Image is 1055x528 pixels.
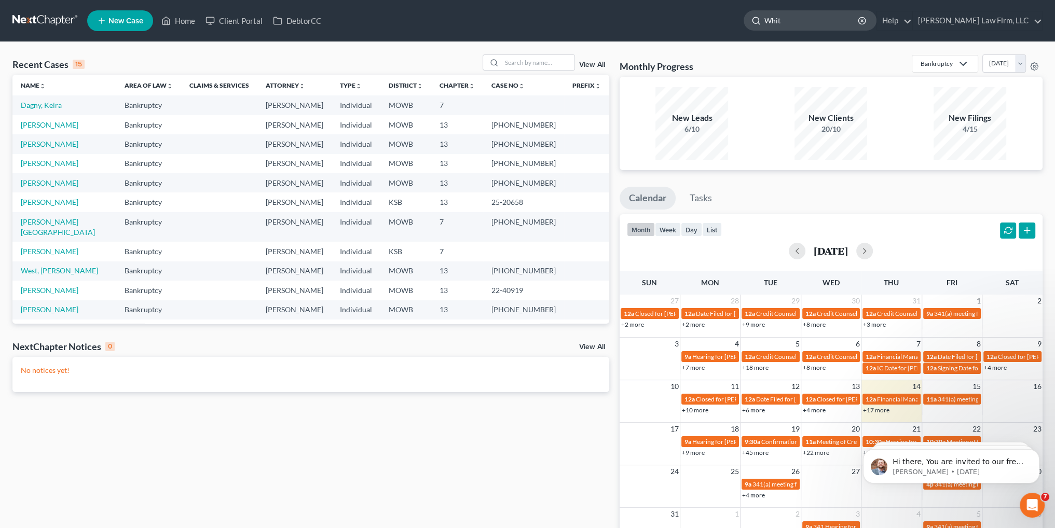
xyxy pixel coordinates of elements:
td: Bankruptcy [116,261,181,281]
td: Individual [332,95,380,115]
span: 341(a) meeting for [PERSON_NAME] [934,310,1034,317]
div: 4/15 [934,124,1006,134]
td: MOWB [380,173,431,192]
td: Bankruptcy [116,212,181,242]
span: Closed for [PERSON_NAME] [696,395,774,403]
td: Bankruptcy [116,242,181,261]
td: Individual [332,300,380,319]
span: 12a [866,395,876,403]
td: [PERSON_NAME] [257,300,332,319]
span: 21 [911,423,922,435]
span: 12a [926,353,937,360]
h2: [DATE] [814,245,848,256]
td: 13 [431,154,483,173]
a: Districtunfold_more [389,81,423,89]
a: Tasks [680,187,721,210]
td: Individual [332,242,380,261]
span: 3 [855,508,861,520]
span: 2 [1036,295,1043,307]
span: 12a [805,395,816,403]
td: Bankruptcy [116,95,181,115]
td: 13 [431,319,483,339]
span: Credit Counseling for [PERSON_NAME] [756,310,864,317]
span: Date Filed for [PERSON_NAME] [756,395,843,403]
span: 5 [976,508,982,520]
a: Home [156,11,200,30]
a: +22 more [803,449,829,456]
div: 20/10 [794,124,867,134]
td: Bankruptcy [116,173,181,192]
span: 12a [866,353,876,360]
span: 4 [734,338,740,350]
td: 13 [431,192,483,212]
span: 9a [684,438,691,446]
a: [PERSON_NAME] [21,140,78,148]
a: Client Portal [200,11,268,30]
span: 1 [734,508,740,520]
i: unfold_more [39,83,46,89]
span: Credit Counseling for [PERSON_NAME] [817,353,925,360]
td: Individual [332,319,380,339]
span: Financial Management for [PERSON_NAME] [877,395,998,403]
div: Recent Cases [12,58,85,71]
a: +3 more [863,321,886,328]
a: Case Nounfold_more [491,81,525,89]
span: 19 [790,423,801,435]
a: [PERSON_NAME] [21,120,78,129]
span: 1 [976,295,982,307]
td: Individual [332,212,380,242]
button: week [655,223,681,237]
span: 31 [911,295,922,307]
span: 29 [790,295,801,307]
td: Individual [332,134,380,154]
td: [PHONE_NUMBER] [483,154,564,173]
a: Prefixunfold_more [572,81,601,89]
span: 2 [794,508,801,520]
td: MOWB [380,281,431,300]
td: [PERSON_NAME] [257,281,332,300]
span: 15 [971,380,982,393]
i: unfold_more [167,83,173,89]
span: 18 [730,423,740,435]
a: +45 more [742,449,769,456]
td: MOWB [380,212,431,242]
span: 11a [926,395,937,403]
a: [PERSON_NAME] [21,159,78,168]
a: Area of Lawunfold_more [125,81,173,89]
input: Search by name... [502,55,574,70]
td: 13 [431,134,483,154]
span: 12a [745,310,755,317]
span: 28 [730,295,740,307]
a: +9 more [682,449,705,456]
td: [PHONE_NUMBER] [483,115,564,134]
td: 25-20658 [483,192,564,212]
td: 13 [431,300,483,319]
button: month [627,223,655,237]
td: Bankruptcy [116,115,181,134]
span: 12a [624,310,634,317]
td: [PHONE_NUMBER] [483,319,564,339]
span: 7 [1041,493,1049,501]
span: 23 [1032,423,1043,435]
span: 7 [915,338,922,350]
a: [PERSON_NAME][GEOGRAPHIC_DATA] [21,217,95,237]
span: 25 [730,465,740,478]
a: DebtorCC [268,11,326,30]
a: Chapterunfold_more [440,81,475,89]
i: unfold_more [469,83,475,89]
span: 9a [684,353,691,360]
span: 12a [866,364,876,372]
a: +4 more [984,364,1007,371]
h3: Monthly Progress [620,60,693,73]
td: [PERSON_NAME] [257,154,332,173]
td: [PHONE_NUMBER] [483,212,564,242]
a: +17 more [863,406,889,414]
span: 12a [926,364,937,372]
td: [PERSON_NAME] [257,173,332,192]
td: KSB [380,242,431,261]
td: 7 [431,212,483,242]
span: Credit Counseling for [PERSON_NAME] [877,310,985,317]
span: Closed for [PERSON_NAME] & [PERSON_NAME] [635,310,768,317]
td: Individual [332,115,380,134]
